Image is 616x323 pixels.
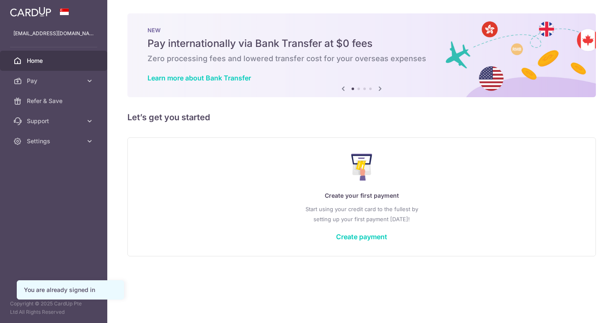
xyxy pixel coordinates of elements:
span: Refer & Save [27,97,82,105]
img: Bank transfer banner [127,13,596,97]
p: NEW [148,27,576,34]
span: Pay [27,77,82,85]
a: Create payment [336,233,387,241]
h5: Let’s get you started [127,111,596,124]
h5: Pay internationally via Bank Transfer at $0 fees [148,37,576,50]
p: Create your first payment [145,191,579,201]
img: Make Payment [351,154,373,181]
div: You are already signed in [24,286,117,294]
span: Settings [27,137,82,145]
span: Home [27,57,82,65]
h6: Zero processing fees and lowered transfer cost for your overseas expenses [148,54,576,64]
a: Learn more about Bank Transfer [148,74,251,82]
p: [EMAIL_ADDRESS][DOMAIN_NAME] [13,29,94,38]
p: Start using your credit card to the fullest by setting up your first payment [DATE]! [145,204,579,224]
span: Support [27,117,82,125]
img: CardUp [10,7,51,17]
